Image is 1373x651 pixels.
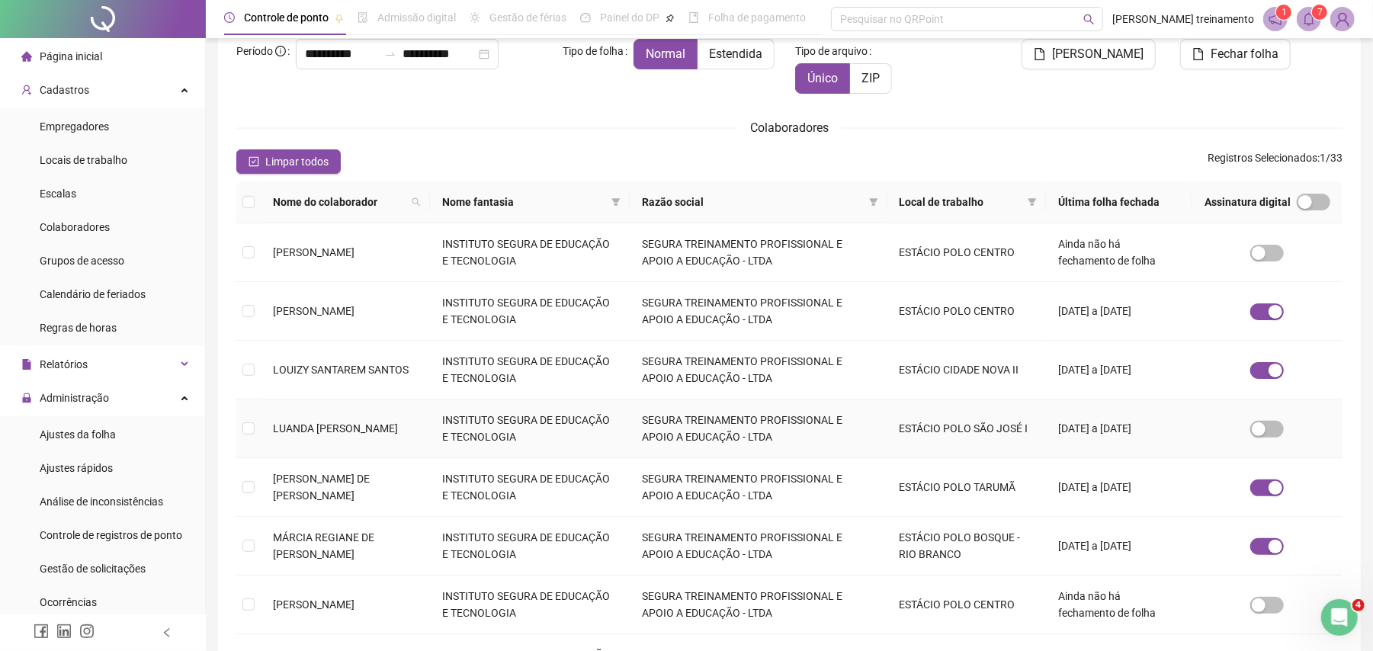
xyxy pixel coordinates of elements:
[630,282,887,341] td: SEGURA TREINAMENTO PROFISSIONAL E APOIO A EDUCAÇÃO - LTDA
[1331,8,1354,30] img: 85833
[40,529,182,541] span: Controle de registros de ponto
[244,11,329,24] span: Controle de ponto
[807,71,838,85] span: Único
[21,359,32,370] span: file
[1205,194,1291,210] span: Assinatura digital
[1312,5,1327,20] sup: 7
[1046,458,1192,517] td: [DATE] a [DATE]
[79,624,95,639] span: instagram
[430,517,630,576] td: INSTITUTO SEGURA DE EDUCAÇÃO E TECNOLOGIA
[1028,197,1037,207] span: filter
[273,422,398,435] span: LUANDA [PERSON_NAME]
[887,282,1047,341] td: ESTÁCIO POLO CENTRO
[273,194,406,210] span: Nome do colaborador
[887,399,1047,458] td: ESTÁCIO POLO SÃO JOSÉ I
[273,364,409,376] span: LOUIZY SANTAREM SANTOS
[750,120,829,135] span: Colaboradores
[1211,45,1278,63] span: Fechar folha
[273,305,354,317] span: [PERSON_NAME]
[666,14,675,23] span: pushpin
[1034,48,1046,60] span: file
[580,12,591,23] span: dashboard
[1112,11,1254,27] span: [PERSON_NAME] treinamento
[273,473,370,502] span: [PERSON_NAME] DE [PERSON_NAME]
[1058,590,1156,619] span: Ainda não há fechamento de folha
[224,12,235,23] span: clock-circle
[21,85,32,95] span: user-add
[40,495,163,508] span: Análise de inconsistências
[40,84,89,96] span: Cadastros
[563,43,624,59] span: Tipo de folha
[1046,399,1192,458] td: [DATE] a [DATE]
[40,392,109,404] span: Administração
[40,596,97,608] span: Ocorrências
[249,156,259,167] span: check-square
[236,45,273,57] span: Período
[1058,238,1156,267] span: Ainda não há fechamento de folha
[688,12,699,23] span: book
[412,197,421,207] span: search
[56,624,72,639] span: linkedin
[630,517,887,576] td: SEGURA TREINAMENTO PROFISSIONAL E APOIO A EDUCAÇÃO - LTDA
[377,11,456,24] span: Admissão digital
[1022,39,1156,69] button: [PERSON_NAME]
[1046,517,1192,576] td: [DATE] a [DATE]
[21,393,32,403] span: lock
[335,14,344,23] span: pushpin
[1052,45,1144,63] span: [PERSON_NAME]
[861,71,880,85] span: ZIP
[1046,341,1192,399] td: [DATE] a [DATE]
[40,120,109,133] span: Empregadores
[430,341,630,399] td: INSTITUTO SEGURA DE EDUCAÇÃO E TECNOLOGIA
[40,255,124,267] span: Grupos de acesso
[1276,5,1291,20] sup: 1
[40,50,102,63] span: Página inicial
[21,51,32,62] span: home
[1046,282,1192,341] td: [DATE] a [DATE]
[1302,12,1316,26] span: bell
[1180,39,1291,69] button: Fechar folha
[40,221,110,233] span: Colaboradores
[1208,152,1317,164] span: Registros Selecionados
[630,341,887,399] td: SEGURA TREINAMENTO PROFISSIONAL E APOIO A EDUCAÇÃO - LTDA
[887,341,1047,399] td: ESTÁCIO CIDADE NOVA II
[709,46,762,61] span: Estendida
[1208,149,1343,174] span: : 1 / 33
[1025,191,1040,213] span: filter
[430,399,630,458] td: INSTITUTO SEGURA DE EDUCAÇÃO E TECNOLOGIA
[40,322,117,334] span: Regras de horas
[40,563,146,575] span: Gestão de solicitações
[887,458,1047,517] td: ESTÁCIO POLO TARUMÃ
[795,43,868,59] span: Tipo de arquivo
[409,191,424,213] span: search
[900,194,1022,210] span: Local de trabalho
[273,246,354,258] span: [PERSON_NAME]
[40,462,113,474] span: Ajustes rápidos
[608,191,624,213] span: filter
[489,11,566,24] span: Gestão de férias
[358,12,368,23] span: file-done
[40,188,76,200] span: Escalas
[40,154,127,166] span: Locais de trabalho
[1321,599,1358,636] iframe: Intercom live chat
[40,428,116,441] span: Ajustes da folha
[162,627,172,638] span: left
[265,153,329,170] span: Limpar todos
[630,576,887,634] td: SEGURA TREINAMENTO PROFISSIONAL E APOIO A EDUCAÇÃO - LTDA
[866,191,881,213] span: filter
[642,194,863,210] span: Razão social
[34,624,49,639] span: facebook
[430,223,630,282] td: INSTITUTO SEGURA DE EDUCAÇÃO E TECNOLOGIA
[430,282,630,341] td: INSTITUTO SEGURA DE EDUCAÇÃO E TECNOLOGIA
[273,598,354,611] span: [PERSON_NAME]
[611,197,621,207] span: filter
[869,197,878,207] span: filter
[442,194,605,210] span: Nome fantasia
[236,149,341,174] button: Limpar todos
[384,48,396,60] span: to
[470,12,480,23] span: sun
[1192,48,1205,60] span: file
[1317,7,1323,18] span: 7
[887,223,1047,282] td: ESTÁCIO POLO CENTRO
[430,458,630,517] td: INSTITUTO SEGURA DE EDUCAÇÃO E TECNOLOGIA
